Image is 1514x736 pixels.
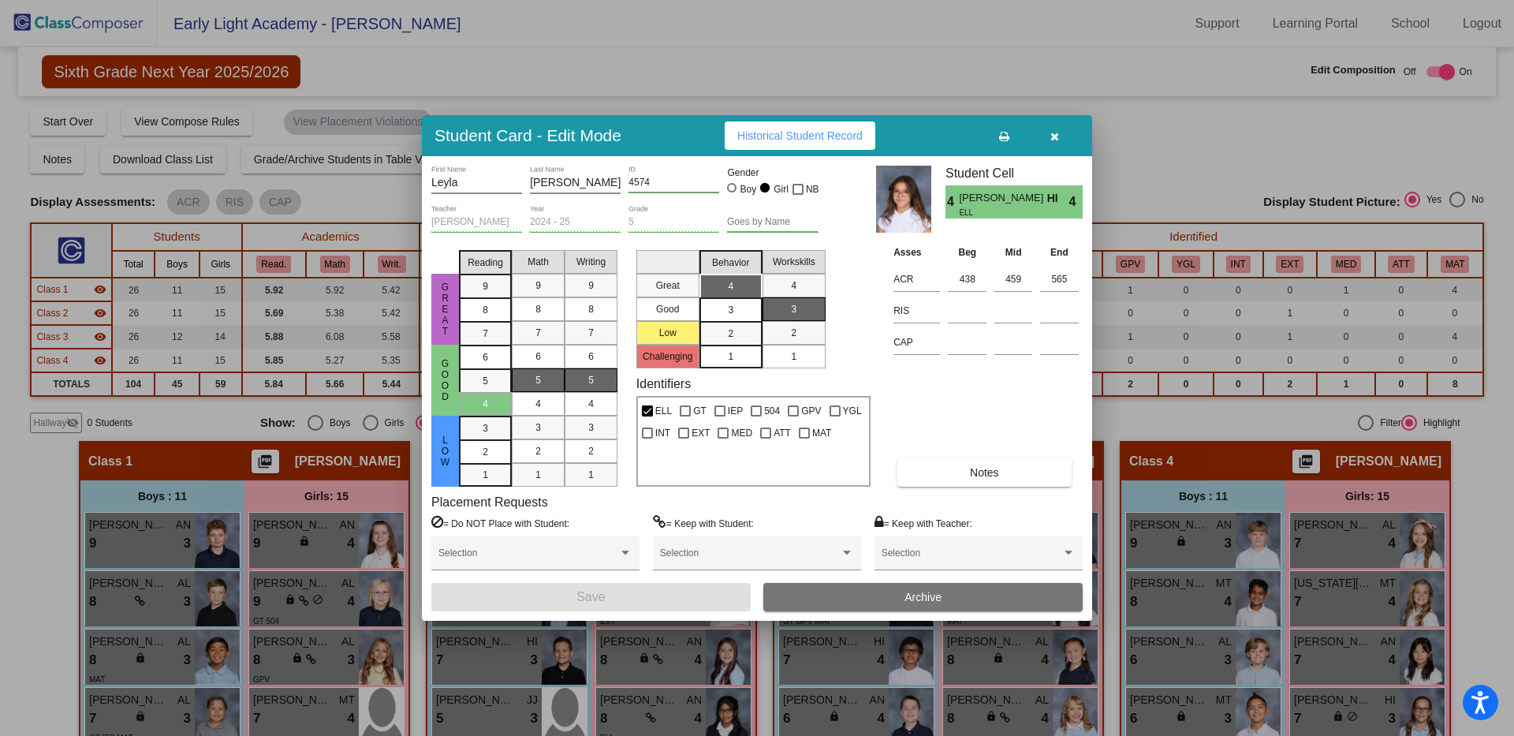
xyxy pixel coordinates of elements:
[588,278,594,293] span: 9
[945,166,1083,181] h3: Student Cell
[535,278,541,293] span: 9
[773,182,789,196] div: Girl
[959,190,1046,207] span: [PERSON_NAME]
[889,244,944,261] th: Asses
[843,402,862,420] span: YGL
[588,373,594,387] span: 5
[728,327,733,341] span: 2
[655,424,670,443] span: INT
[483,445,488,459] span: 2
[535,349,541,364] span: 6
[535,444,541,458] span: 2
[535,420,541,435] span: 3
[893,299,940,323] input: assessment
[530,217,621,228] input: year
[728,279,733,293] span: 4
[535,468,541,482] span: 1
[431,217,522,228] input: teacher
[692,424,710,443] span: EXT
[897,458,1071,487] button: Notes
[576,255,606,269] span: Writing
[737,129,863,142] span: Historical Student Record
[791,326,796,340] span: 2
[763,583,1083,611] button: Archive
[764,402,780,420] span: 504
[636,376,691,391] label: Identifiers
[731,424,752,443] span: MED
[740,182,757,196] div: Boy
[483,327,488,341] span: 7
[438,282,453,337] span: Great
[712,256,749,270] span: Behavior
[970,466,999,479] span: Notes
[653,515,754,531] label: = Keep with Student:
[483,421,488,435] span: 3
[588,326,594,340] span: 7
[728,402,743,420] span: IEP
[944,244,990,261] th: Beg
[773,255,815,269] span: Workskills
[588,397,594,411] span: 4
[483,468,488,482] span: 1
[725,121,875,150] button: Historical Student Record
[728,303,733,317] span: 3
[588,349,594,364] span: 6
[806,180,819,199] span: NB
[945,192,959,211] span: 4
[588,420,594,435] span: 3
[431,495,548,510] label: Placement Requests
[893,267,940,291] input: assessment
[727,166,818,180] mat-label: Gender
[483,279,488,293] span: 9
[468,256,503,270] span: Reading
[535,302,541,316] span: 8
[483,303,488,317] span: 8
[483,374,488,388] span: 5
[728,349,733,364] span: 1
[791,278,796,293] span: 4
[1047,190,1069,207] span: HI
[655,402,672,420] span: ELL
[628,217,719,228] input: grade
[576,590,605,603] span: Save
[483,350,488,364] span: 6
[588,444,594,458] span: 2
[438,358,453,402] span: Good
[431,583,751,611] button: Save
[1036,244,1083,261] th: End
[904,591,942,603] span: Archive
[791,349,796,364] span: 1
[874,515,972,531] label: = Keep with Teacher:
[528,255,549,269] span: Math
[535,373,541,387] span: 5
[990,244,1036,261] th: Mid
[774,424,791,443] span: ATT
[535,326,541,340] span: 7
[1069,192,1083,211] span: 4
[959,207,1035,219] span: ELL
[535,397,541,411] span: 4
[791,302,796,316] span: 3
[434,125,621,145] h3: Student Card - Edit Mode
[431,515,569,531] label: = Do NOT Place with Student:
[727,217,818,228] input: goes by name
[588,302,594,316] span: 8
[693,402,707,420] span: GT
[812,424,831,443] span: MAT
[628,177,719,189] input: Enter ID
[483,397,488,411] span: 4
[893,331,940,354] input: assessment
[588,468,594,482] span: 1
[801,402,821,420] span: GPV
[438,435,453,468] span: Low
